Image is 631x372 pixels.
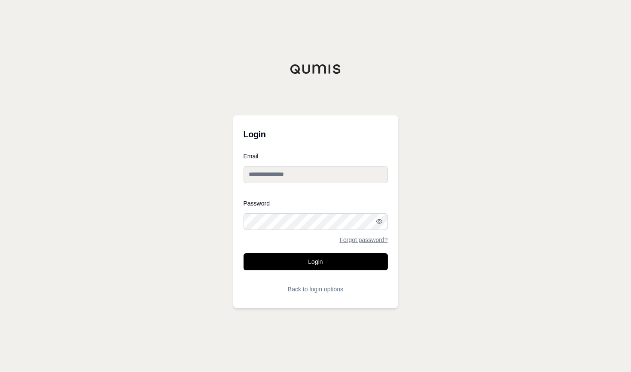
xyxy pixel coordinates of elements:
h3: Login [244,126,388,143]
img: Qumis [290,64,341,74]
button: Login [244,253,388,270]
button: Back to login options [244,281,388,298]
label: Email [244,153,388,159]
label: Password [244,200,388,206]
a: Forgot password? [339,237,387,243]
